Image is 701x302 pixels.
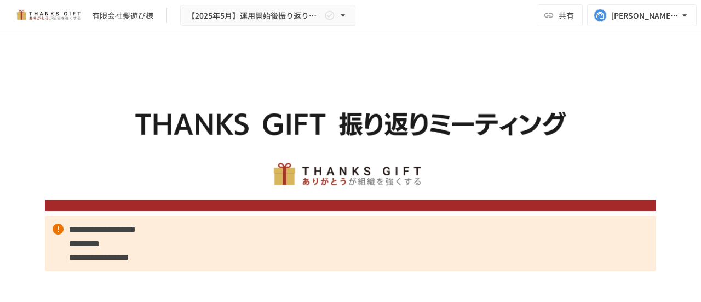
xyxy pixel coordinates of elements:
div: 有限会社髪遊び様 [92,10,153,21]
button: 【2025年5月】運用開始後振り返りミーティング [180,5,355,26]
div: [PERSON_NAME][EMAIL_ADDRESS][DOMAIN_NAME] [611,9,679,22]
button: 共有 [537,4,583,26]
button: [PERSON_NAME][EMAIL_ADDRESS][DOMAIN_NAME] [587,4,697,26]
img: mMP1OxWUAhQbsRWCurg7vIHe5HqDpP7qZo7fRoNLXQh [13,7,83,24]
img: ywjCEzGaDRs6RHkpXm6202453qKEghjSpJ0uwcQsaCz [45,58,656,211]
span: 共有 [559,9,574,21]
span: 【2025年5月】運用開始後振り返りミーティング [187,9,322,22]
